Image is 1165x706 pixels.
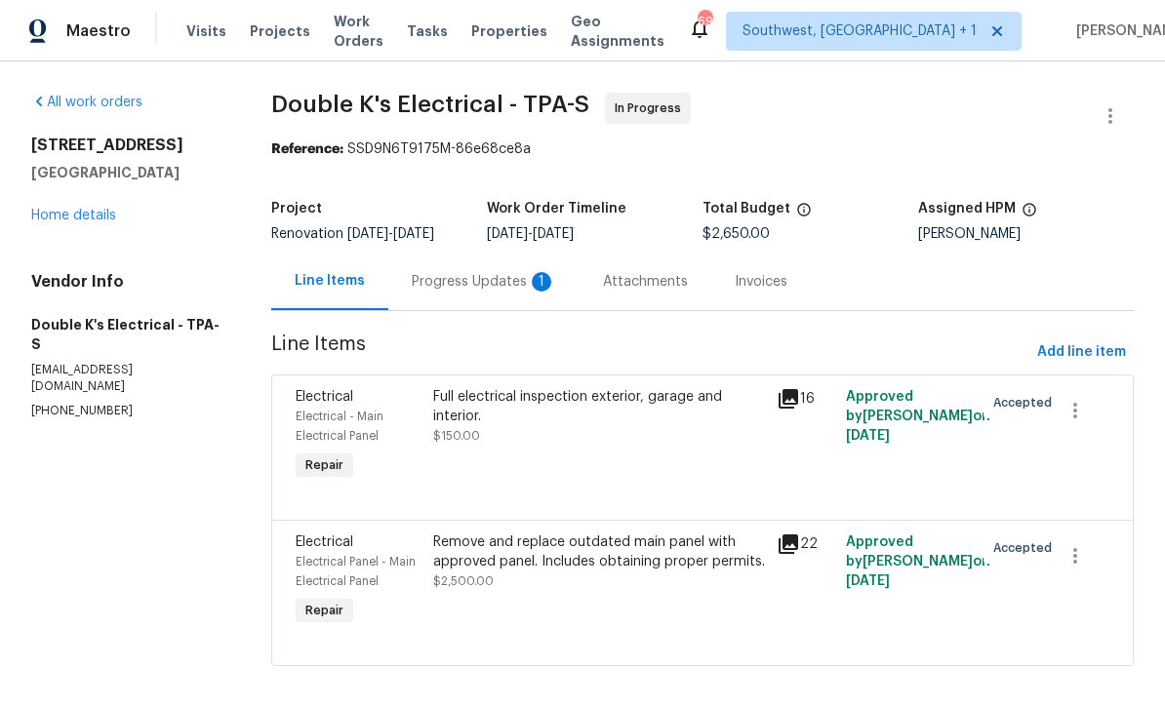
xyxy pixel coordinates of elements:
[846,535,990,588] span: Approved by [PERSON_NAME] on
[271,202,322,216] h5: Project
[271,142,343,156] b: Reference:
[186,21,226,41] span: Visits
[66,21,131,41] span: Maestro
[487,227,528,241] span: [DATE]
[393,227,434,241] span: [DATE]
[31,362,224,395] p: [EMAIL_ADDRESS][DOMAIN_NAME]
[487,202,626,216] h5: Work Order Timeline
[703,202,790,216] h5: Total Budget
[1037,340,1126,365] span: Add line item
[698,12,711,31] div: 69
[735,272,787,292] div: Invoices
[846,574,890,588] span: [DATE]
[993,538,1060,558] span: Accepted
[296,556,416,587] span: Electrical Panel - Main Electrical Panel
[796,202,812,227] span: The total cost of line items that have been proposed by Opendoor. This sum includes line items th...
[334,12,383,51] span: Work Orders
[298,455,351,475] span: Repair
[918,227,1134,241] div: [PERSON_NAME]
[433,387,766,426] div: Full electrical inspection exterior, garage and interior.
[433,575,494,587] span: $2,500.00
[777,387,834,411] div: 16
[471,21,547,41] span: Properties
[31,403,224,419] p: [PHONE_NUMBER]
[532,272,551,292] div: 1
[31,209,116,222] a: Home details
[433,430,480,442] span: $150.00
[347,227,388,241] span: [DATE]
[31,96,142,109] a: All work orders
[296,535,353,549] span: Electrical
[250,21,310,41] span: Projects
[846,390,990,443] span: Approved by [PERSON_NAME] on
[993,393,1060,412] span: Accepted
[603,272,688,292] div: Attachments
[271,139,1134,159] div: SSD9N6T9175M-86e68ce8a
[1022,202,1037,227] span: The hpm assigned to this work order.
[271,227,434,241] span: Renovation
[412,272,556,292] div: Progress Updates
[271,334,1029,371] span: Line Items
[298,601,351,620] span: Repair
[433,532,766,571] div: Remove and replace outdated main panel with approved panel. Includes obtaining proper permits.
[487,227,574,241] span: -
[31,136,224,155] h2: [STREET_ADDRESS]
[407,24,448,38] span: Tasks
[31,315,224,354] h5: Double K's Electrical - TPA-S
[296,411,383,442] span: Electrical - Main Electrical Panel
[295,271,365,291] div: Line Items
[846,429,890,443] span: [DATE]
[533,227,574,241] span: [DATE]
[743,21,977,41] span: Southwest, [GEOGRAPHIC_DATA] + 1
[271,93,589,116] span: Double K's Electrical - TPA-S
[1029,334,1134,371] button: Add line item
[347,227,434,241] span: -
[918,202,1016,216] h5: Assigned HPM
[296,390,353,404] span: Electrical
[31,272,224,292] h4: Vendor Info
[615,98,689,118] span: In Progress
[571,12,664,51] span: Geo Assignments
[703,227,770,241] span: $2,650.00
[31,163,224,182] h5: [GEOGRAPHIC_DATA]
[777,532,834,556] div: 22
